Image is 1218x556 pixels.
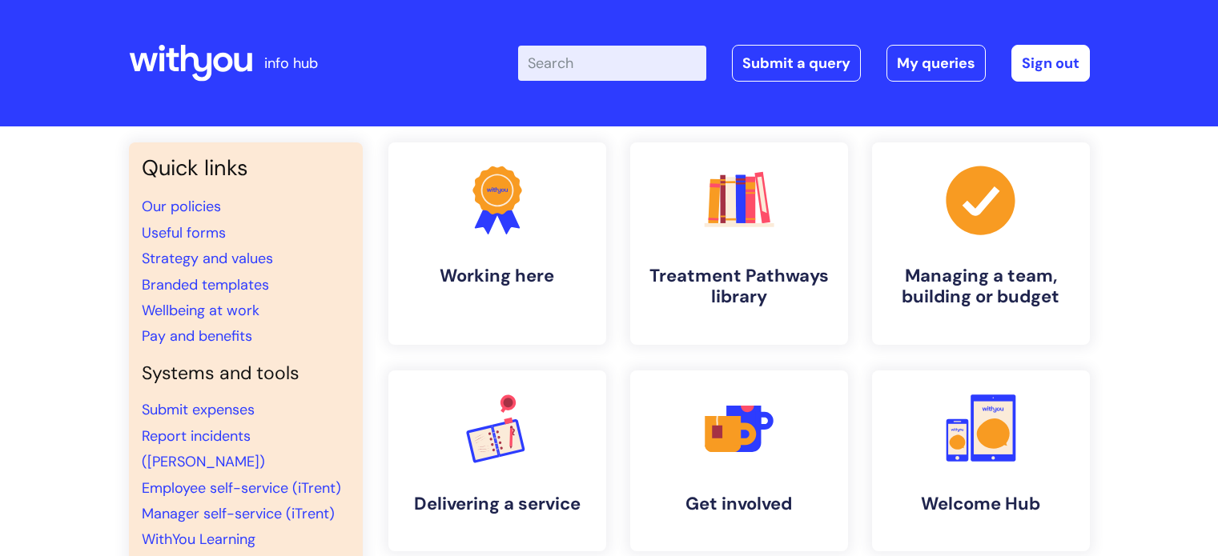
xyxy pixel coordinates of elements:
p: info hub [264,50,318,76]
h4: Delivering a service [401,494,593,514]
a: Employee self-service (iTrent) [142,478,341,498]
a: Our policies [142,197,221,216]
h4: Treatment Pathways library [643,266,835,308]
a: Wellbeing at work [142,301,259,320]
div: | - [518,45,1090,82]
a: Submit a query [732,45,861,82]
h4: Welcome Hub [885,494,1077,514]
a: Strategy and values [142,249,273,268]
a: My queries [886,45,986,82]
a: Get involved [630,370,848,551]
a: Sign out [1011,45,1090,82]
h4: Systems and tools [142,362,350,385]
a: Managing a team, building or budget [872,142,1090,345]
h4: Managing a team, building or budget [885,266,1077,308]
a: Working here [388,142,606,345]
a: Manager self-service (iTrent) [142,504,335,523]
a: Treatment Pathways library [630,142,848,345]
a: WithYou Learning [142,530,255,549]
h4: Working here [401,266,593,286]
a: Pay and benefits [142,326,252,346]
a: Delivering a service [388,370,606,551]
h4: Get involved [643,494,835,514]
a: Welcome Hub [872,370,1090,551]
a: Submit expenses [142,400,255,419]
a: Useful forms [142,223,226,242]
input: Search [518,46,706,81]
a: Branded templates [142,275,269,294]
a: Report incidents ([PERSON_NAME]) [142,426,265,471]
h3: Quick links [142,155,350,181]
